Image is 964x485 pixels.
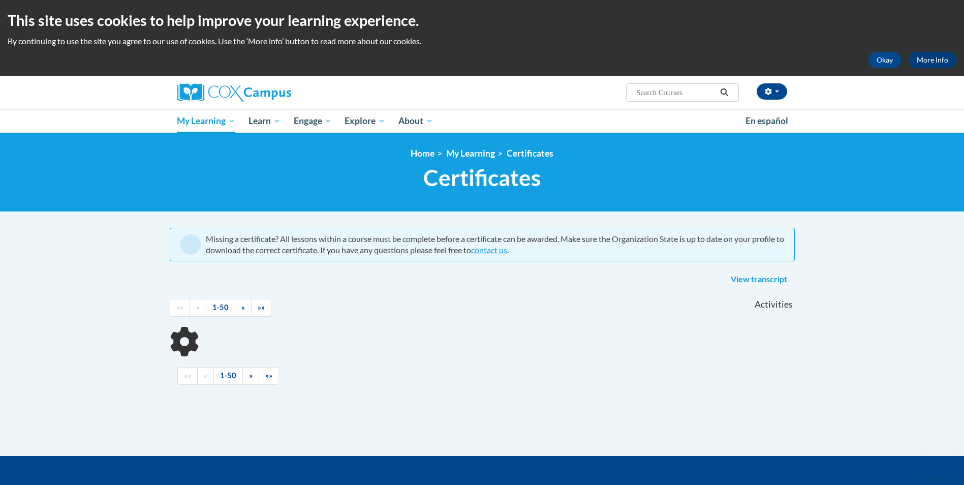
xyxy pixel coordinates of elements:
[8,10,956,31] h2: This site uses cookies to help improve your learning experience.
[248,115,281,127] span: Learn
[204,371,207,380] span: «
[177,115,235,127] span: My Learning
[338,109,392,133] a: Explore
[242,109,287,133] a: Learn
[909,52,956,68] a: More Info
[745,115,788,126] span: En español
[635,86,717,99] input: Search Courses
[162,109,802,133] div: Main menu
[265,371,272,380] span: »»
[190,299,206,317] a: Previous
[446,148,495,159] a: My Learning
[206,299,235,317] a: 1-50
[171,109,242,133] a: My Learning
[177,367,198,385] a: Begining
[177,83,291,102] img: Cox Campus
[170,299,190,317] a: Begining
[755,299,793,310] span: Activities
[241,303,245,312] span: »
[8,36,956,47] p: By continuing to use the site you agree to our use of cookies. Use the ‘More info’ button to read...
[258,303,265,312] span: »»
[242,367,259,385] a: Next
[723,271,795,288] a: View transcript
[206,233,784,256] div: Missing a certificate? All lessons within a course must be complete before a certificate can be a...
[398,115,433,127] span: About
[423,164,541,191] span: Certificates
[213,367,243,385] a: 1-50
[471,245,507,255] a: contact us
[739,110,795,132] a: En español
[251,299,271,317] a: End
[392,109,440,133] a: About
[235,299,252,317] a: Next
[868,52,901,68] button: Okay
[717,86,732,99] button: Search
[184,371,191,380] span: ««
[259,367,279,385] a: End
[196,303,200,312] span: «
[197,367,214,385] a: Previous
[507,148,553,159] a: Certificates
[411,148,434,159] a: Home
[294,115,332,127] span: Engage
[176,303,183,312] span: ««
[923,444,956,477] iframe: Button to launch messaging window
[345,115,385,127] span: Explore
[249,371,253,380] span: »
[757,83,787,100] button: Account Settings
[287,109,338,133] a: Engage
[177,83,370,102] a: Cox Campus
